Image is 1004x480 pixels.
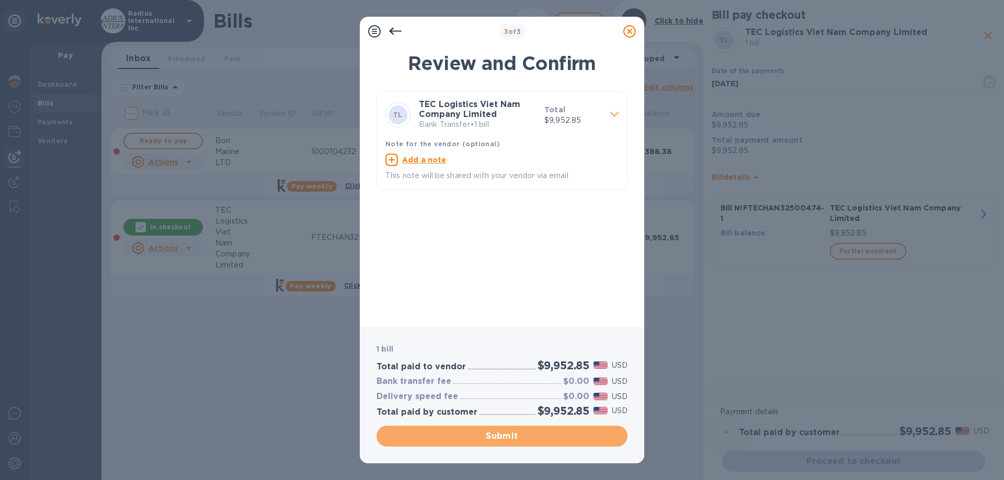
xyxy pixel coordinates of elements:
[594,393,608,400] img: USD
[376,407,477,417] h3: Total paid by customer
[612,376,627,387] p: USD
[376,345,393,353] b: 1 bill
[612,391,627,402] p: USD
[544,106,565,114] b: Total
[419,119,536,130] p: Bank Transfer • 1 bill
[563,392,589,402] h3: $0.00
[376,52,627,74] h1: Review and Confirm
[504,28,508,36] span: 3
[538,359,589,372] h2: $9,952.85
[376,377,451,387] h3: Bank transfer fee
[385,170,619,181] p: This note will be shared with your vendor via email
[376,392,458,402] h3: Delivery speed fee
[504,28,521,36] b: of 3
[419,99,520,119] b: TEC Logistics Viet Nam Company Limited
[376,362,466,372] h3: Total paid to vendor
[563,377,589,387] h3: $0.00
[393,111,403,119] b: TL
[594,378,608,385] img: USD
[594,361,608,369] img: USD
[612,405,627,416] p: USD
[402,156,447,164] u: Add a note
[544,115,602,126] p: $9,952.85
[385,430,619,442] span: Submit
[376,426,627,447] button: Submit
[594,407,608,414] img: USD
[385,140,500,148] b: Note for the vendor (optional)
[538,404,589,417] h2: $9,952.85
[612,360,627,371] p: USD
[385,100,619,181] div: TLTEC Logistics Viet Nam Company LimitedBank Transfer•1 billTotal$9,952.85Note for the vendor (op...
